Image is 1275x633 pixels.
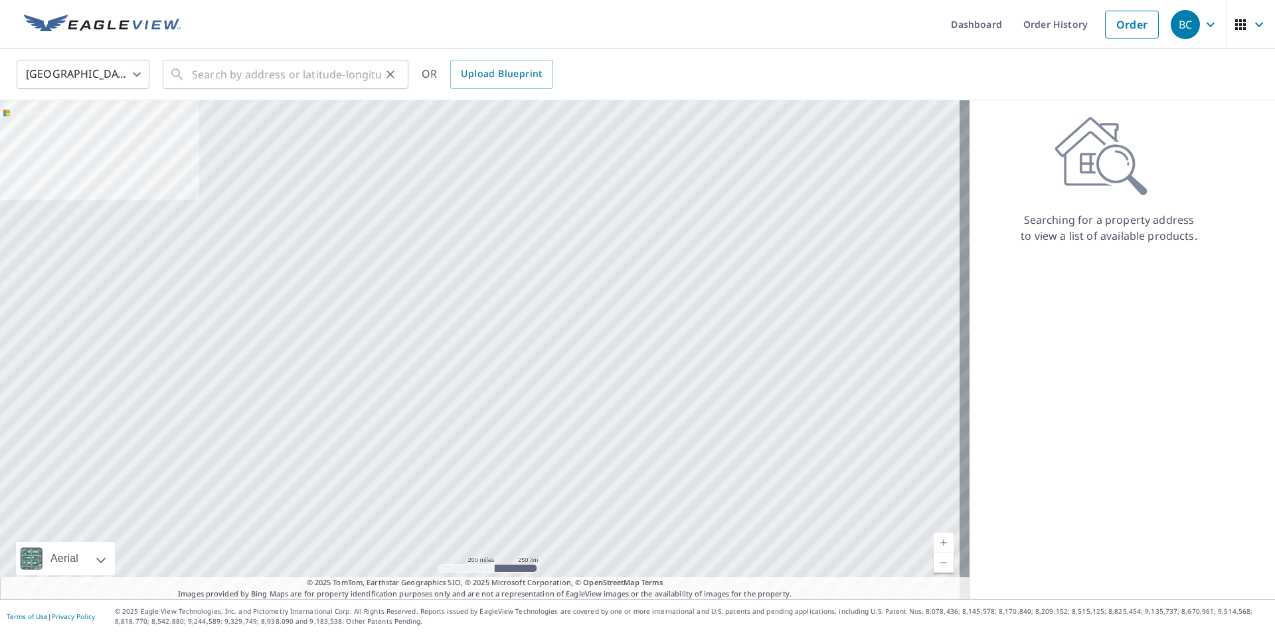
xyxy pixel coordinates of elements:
span: © 2025 TomTom, Earthstar Geographics SIO, © 2025 Microsoft Corporation, © [307,577,663,588]
div: Aerial [46,542,82,575]
a: Current Level 5, Zoom Out [934,553,954,573]
img: EV Logo [24,15,181,35]
a: Terms [641,577,663,587]
p: © 2025 Eagle View Technologies, Inc. and Pictometry International Corp. All Rights Reserved. Repo... [115,606,1268,626]
a: Order [1105,11,1159,39]
div: BC [1171,10,1200,39]
a: OpenStreetMap [583,577,639,587]
p: | [7,612,95,620]
div: Aerial [16,542,115,575]
a: Terms of Use [7,612,48,621]
div: [GEOGRAPHIC_DATA] [17,56,149,93]
span: Upload Blueprint [461,66,542,82]
a: Current Level 5, Zoom In [934,533,954,553]
p: Searching for a property address to view a list of available products. [1020,212,1198,244]
input: Search by address or latitude-longitude [192,56,381,93]
a: Privacy Policy [52,612,95,621]
a: Upload Blueprint [450,60,552,89]
button: Clear [381,65,400,84]
div: OR [422,60,553,89]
